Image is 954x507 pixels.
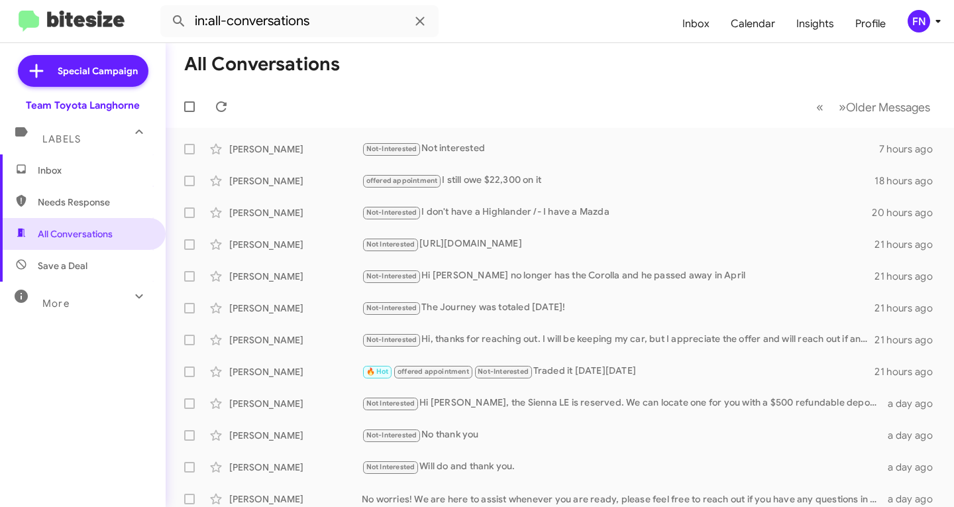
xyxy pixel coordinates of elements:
[896,10,939,32] button: FN
[786,5,845,43] a: Insights
[886,429,943,442] div: a day ago
[366,431,417,439] span: Not-Interested
[478,367,529,376] span: Not-Interested
[366,208,417,217] span: Not-Interested
[229,492,362,506] div: [PERSON_NAME]
[366,272,417,280] span: Not-Interested
[720,5,786,43] a: Calendar
[886,461,943,474] div: a day ago
[229,270,362,283] div: [PERSON_NAME]
[808,93,831,121] button: Previous
[809,93,938,121] nav: Page navigation example
[366,399,415,408] span: Not Interested
[672,5,720,43] a: Inbox
[229,397,362,410] div: [PERSON_NAME]
[362,268,874,284] div: Hi [PERSON_NAME] no longer has the Corolla and he passed away in April
[42,133,81,145] span: Labels
[886,397,943,410] div: a day ago
[831,93,938,121] button: Next
[366,335,417,344] span: Not-Interested
[366,240,415,249] span: Not Interested
[845,5,896,43] a: Profile
[874,333,943,347] div: 21 hours ago
[229,142,362,156] div: [PERSON_NAME]
[362,141,879,156] div: Not interested
[366,367,389,376] span: 🔥 Hot
[879,142,943,156] div: 7 hours ago
[362,173,874,188] div: I still owe $22,300 on it
[362,427,886,443] div: No thank you
[874,270,943,283] div: 21 hours ago
[184,54,340,75] h1: All Conversations
[366,463,415,471] span: Not Interested
[816,99,823,115] span: «
[58,64,138,78] span: Special Campaign
[886,492,943,506] div: a day ago
[229,174,362,188] div: [PERSON_NAME]
[362,364,874,379] div: Traded it [DATE][DATE]
[874,365,943,378] div: 21 hours ago
[366,304,417,312] span: Not-Interested
[908,10,930,32] div: FN
[229,429,362,442] div: [PERSON_NAME]
[872,206,943,219] div: 20 hours ago
[38,259,87,272] span: Save a Deal
[229,365,362,378] div: [PERSON_NAME]
[839,99,846,115] span: »
[397,367,469,376] span: offered appointment
[362,205,872,220] div: I don't have a Highlander /- I have a Mazda
[366,176,438,185] span: offered appointment
[366,144,417,153] span: Not-Interested
[38,164,150,177] span: Inbox
[160,5,439,37] input: Search
[362,300,874,315] div: The Journey was totaled [DATE]!
[874,238,943,251] div: 21 hours ago
[846,100,930,115] span: Older Messages
[26,99,140,112] div: Team Toyota Langhorne
[42,298,70,310] span: More
[229,302,362,315] div: [PERSON_NAME]
[229,333,362,347] div: [PERSON_NAME]
[874,174,943,188] div: 18 hours ago
[362,459,886,475] div: Will do and thank you.
[874,302,943,315] div: 21 hours ago
[229,206,362,219] div: [PERSON_NAME]
[229,461,362,474] div: [PERSON_NAME]
[362,492,886,506] div: No worries! We are here to assist whenever you are ready, please feel free to reach out if you ha...
[362,237,874,252] div: [URL][DOMAIN_NAME]
[38,227,113,241] span: All Conversations
[229,238,362,251] div: [PERSON_NAME]
[362,332,874,347] div: Hi, thanks for reaching out. I will be keeping my car, but I appreciate the offer and will reach ...
[38,196,150,209] span: Needs Response
[362,396,886,411] div: Hi [PERSON_NAME], the Sienna LE is reserved. We can locate one for you with a $500 refundable dep...
[18,55,148,87] a: Special Campaign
